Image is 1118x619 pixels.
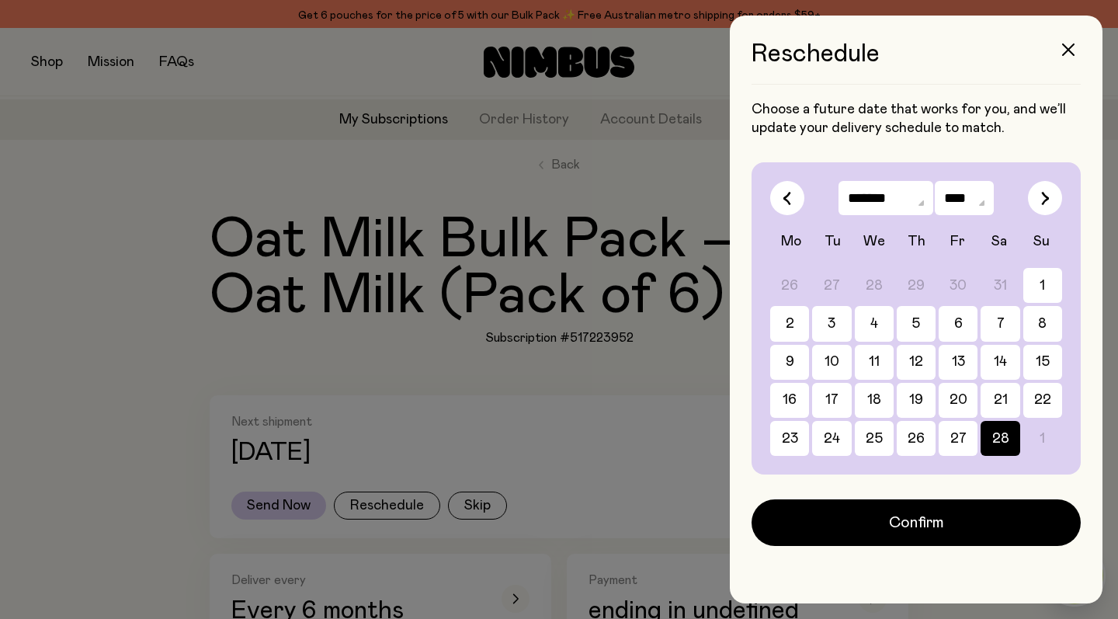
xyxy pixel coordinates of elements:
[770,383,809,418] button: 16
[937,232,979,251] div: Fr
[939,306,977,341] button: 6
[770,232,812,251] div: Mo
[897,345,936,380] button: 12
[1023,383,1062,418] button: 22
[939,345,977,380] button: 13
[981,421,1019,456] button: 28
[770,306,809,341] button: 2
[939,383,977,418] button: 20
[812,383,851,418] button: 17
[855,421,894,456] button: 25
[981,345,1019,380] button: 14
[981,383,1019,418] button: 21
[855,306,894,341] button: 4
[752,40,1081,85] h3: Reschedule
[897,383,936,418] button: 19
[812,306,851,341] button: 3
[855,383,894,418] button: 18
[812,232,854,251] div: Tu
[981,306,1019,341] button: 7
[939,421,977,456] button: 27
[752,499,1081,546] button: Confirm
[812,421,851,456] button: 24
[1020,232,1062,251] div: Su
[770,421,809,456] button: 23
[889,512,944,534] span: Confirm
[897,421,936,456] button: 26
[853,232,895,251] div: We
[855,345,894,380] button: 11
[812,345,851,380] button: 10
[895,232,937,251] div: Th
[1023,306,1062,341] button: 8
[979,232,1021,251] div: Sa
[770,345,809,380] button: 9
[752,100,1081,137] p: Choose a future date that works for you, and we’ll update your delivery schedule to match.
[1023,345,1062,380] button: 15
[897,306,936,341] button: 5
[1023,268,1062,303] button: 1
